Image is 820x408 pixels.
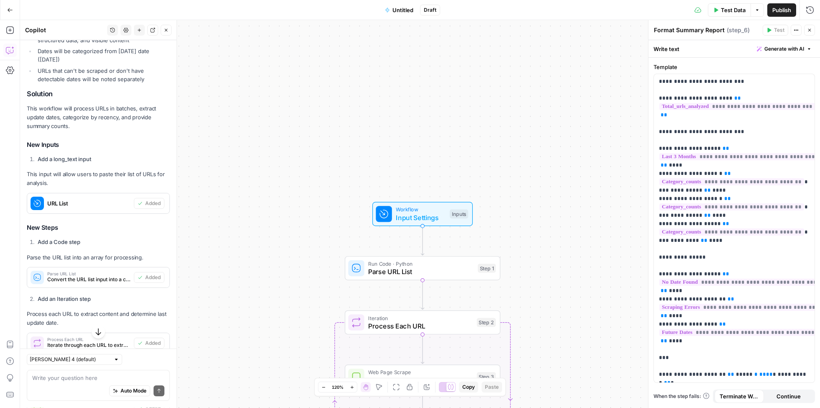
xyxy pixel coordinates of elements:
[345,310,500,335] div: IterationProcess Each URLStep 2
[774,26,784,34] span: Test
[120,387,146,395] span: Auto Mode
[47,276,131,283] span: Convert the URL list input into a clean array of URLs
[38,239,80,245] strong: Add a Code step
[47,199,131,208] span: URL List
[421,226,424,255] g: Edge from start to step_1
[27,223,170,234] h3: New Steps
[763,25,788,36] button: Test
[36,47,170,64] li: Dates will be categorized from [DATE] date ([DATE])
[776,392,801,400] span: Continue
[27,170,170,187] p: This input will allow users to paste their list of URLs for analysis.
[134,338,164,349] button: Added
[134,272,164,283] button: Added
[653,63,815,71] label: Template
[424,6,436,14] span: Draft
[47,337,131,341] span: Process Each URL
[368,267,474,277] span: Parse URL List
[477,372,496,381] div: Step 3
[772,6,791,14] span: Publish
[27,253,170,262] p: Parse the URL list into an array for processing.
[27,310,170,327] p: Process each URL to extract content and determine last update date.
[47,341,131,349] span: Iterate through each URL to extract content and update dates
[109,386,150,397] button: Auto Mode
[708,3,751,17] button: Test Data
[27,90,170,98] h2: Solution
[478,264,496,273] div: Step 1
[764,45,804,53] span: Generate with AI
[134,198,164,209] button: Added
[421,280,424,309] g: Edge from step_1 to step_2
[36,67,170,83] li: URLs that can't be scraped or don't have detectable dates will be noted separately
[38,295,91,302] strong: Add an Iteration step
[459,382,478,393] button: Copy
[368,314,473,322] span: Iteration
[332,384,343,390] span: 120%
[654,26,725,34] textarea: Format Summary Report
[368,368,473,376] span: Web Page Scrape
[368,260,474,268] span: Run Code · Python
[767,3,796,17] button: Publish
[485,383,499,391] span: Paste
[720,392,759,400] span: Terminate Workflow
[368,321,473,331] span: Process Each URL
[27,104,170,131] p: This workflow will process URLs in batches, extract update dates, categorize by recency, and prov...
[462,383,475,391] span: Copy
[477,318,496,327] div: Step 2
[145,274,161,281] span: Added
[727,26,750,34] span: ( step_6 )
[421,334,424,364] g: Edge from step_2 to step_3
[345,364,500,389] div: Web Page ScrapeScrape URL ContentStep 3
[145,200,161,207] span: Added
[450,210,468,219] div: Inputs
[47,272,131,276] span: Parse URL List
[648,40,820,57] div: Write text
[345,256,500,280] div: Run Code · PythonParse URL ListStep 1
[30,356,110,364] input: Claude Sonnet 4 (default)
[764,390,813,403] button: Continue
[145,339,161,347] span: Added
[392,6,413,14] span: Untitled
[753,44,815,54] button: Generate with AI
[396,213,446,223] span: Input Settings
[27,139,170,150] h3: New Inputs
[380,3,418,17] button: Untitled
[345,202,500,226] div: WorkflowInput SettingsInputs
[38,156,91,162] strong: Add a long_text input
[482,382,502,393] button: Paste
[368,375,473,385] span: Scrape URL Content
[396,205,446,213] span: Workflow
[721,6,746,14] span: Test Data
[653,393,710,400] a: When the step fails:
[25,26,105,34] div: Copilot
